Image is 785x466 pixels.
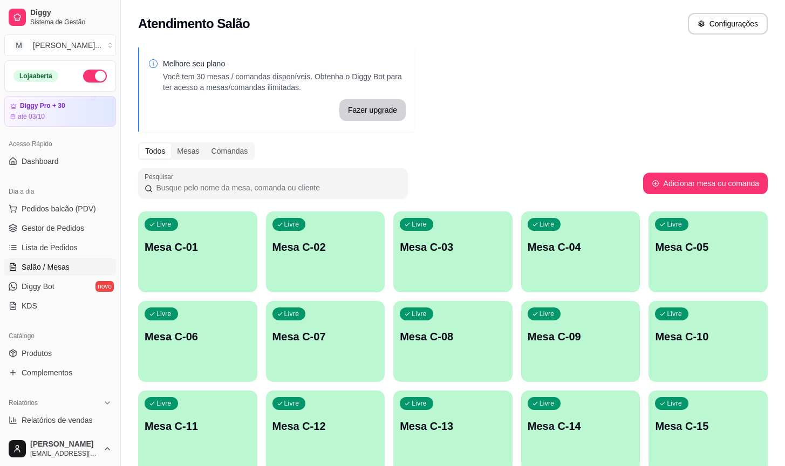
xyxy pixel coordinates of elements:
[4,431,116,448] a: Relatório de clientes
[13,40,24,51] span: M
[33,40,101,51] div: [PERSON_NAME] ...
[30,8,112,18] span: Diggy
[540,399,555,408] p: Livre
[521,211,640,292] button: LivreMesa C-04
[139,143,171,159] div: Todos
[156,399,172,408] p: Livre
[667,310,682,318] p: Livre
[649,211,768,292] button: LivreMesa C-05
[655,329,761,344] p: Mesa C-10
[145,172,177,181] label: Pesquisar
[156,220,172,229] p: Livre
[4,327,116,345] div: Catálogo
[30,440,99,449] span: [PERSON_NAME]
[655,239,761,255] p: Mesa C-05
[4,35,116,56] button: Select a team
[667,399,682,408] p: Livre
[22,281,54,292] span: Diggy Bot
[412,399,427,408] p: Livre
[145,239,251,255] p: Mesa C-01
[4,200,116,217] button: Pedidos balcão (PDV)
[284,310,299,318] p: Livre
[22,300,37,311] span: KDS
[655,419,761,434] p: Mesa C-15
[528,239,634,255] p: Mesa C-04
[145,419,251,434] p: Mesa C-11
[643,173,768,194] button: Adicionar mesa ou comanda
[272,419,379,434] p: Mesa C-12
[145,329,251,344] p: Mesa C-06
[284,220,299,229] p: Livre
[138,301,257,382] button: LivreMesa C-06
[20,102,65,110] article: Diggy Pro + 30
[171,143,205,159] div: Mesas
[83,70,107,83] button: Alterar Status
[266,301,385,382] button: LivreMesa C-07
[4,183,116,200] div: Dia a dia
[22,348,52,359] span: Produtos
[22,262,70,272] span: Salão / Mesas
[30,449,99,458] span: [EMAIL_ADDRESS][DOMAIN_NAME]
[4,345,116,362] a: Produtos
[528,419,634,434] p: Mesa C-14
[22,242,78,253] span: Lista de Pedidos
[4,364,116,381] a: Complementos
[400,239,506,255] p: Mesa C-03
[667,220,682,229] p: Livre
[4,258,116,276] a: Salão / Mesas
[163,71,406,93] p: Você tem 30 mesas / comandas disponíveis. Obtenha o Diggy Bot para ter acesso a mesas/comandas il...
[138,15,250,32] h2: Atendimento Salão
[540,310,555,318] p: Livre
[540,220,555,229] p: Livre
[649,301,768,382] button: LivreMesa C-10
[156,310,172,318] p: Livre
[4,220,116,237] a: Gestor de Pedidos
[4,278,116,295] a: Diggy Botnovo
[4,153,116,170] a: Dashboard
[393,211,513,292] button: LivreMesa C-03
[272,329,379,344] p: Mesa C-07
[4,96,116,127] a: Diggy Pro + 30até 03/10
[4,4,116,30] a: DiggySistema de Gestão
[284,399,299,408] p: Livre
[412,310,427,318] p: Livre
[400,419,506,434] p: Mesa C-13
[153,182,401,193] input: Pesquisar
[688,13,768,35] button: Configurações
[412,220,427,229] p: Livre
[206,143,254,159] div: Comandas
[22,415,93,426] span: Relatórios de vendas
[393,301,513,382] button: LivreMesa C-08
[528,329,634,344] p: Mesa C-09
[13,70,58,82] div: Loja aberta
[4,135,116,153] div: Acesso Rápido
[22,223,84,234] span: Gestor de Pedidos
[272,239,379,255] p: Mesa C-02
[4,412,116,429] a: Relatórios de vendas
[9,399,38,407] span: Relatórios
[18,112,45,121] article: até 03/10
[521,301,640,382] button: LivreMesa C-09
[138,211,257,292] button: LivreMesa C-01
[266,211,385,292] button: LivreMesa C-02
[22,203,96,214] span: Pedidos balcão (PDV)
[339,99,406,121] button: Fazer upgrade
[4,436,116,462] button: [PERSON_NAME][EMAIL_ADDRESS][DOMAIN_NAME]
[4,297,116,314] a: KDS
[22,156,59,167] span: Dashboard
[163,58,406,69] p: Melhore seu plano
[30,18,112,26] span: Sistema de Gestão
[4,239,116,256] a: Lista de Pedidos
[400,329,506,344] p: Mesa C-08
[22,367,72,378] span: Complementos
